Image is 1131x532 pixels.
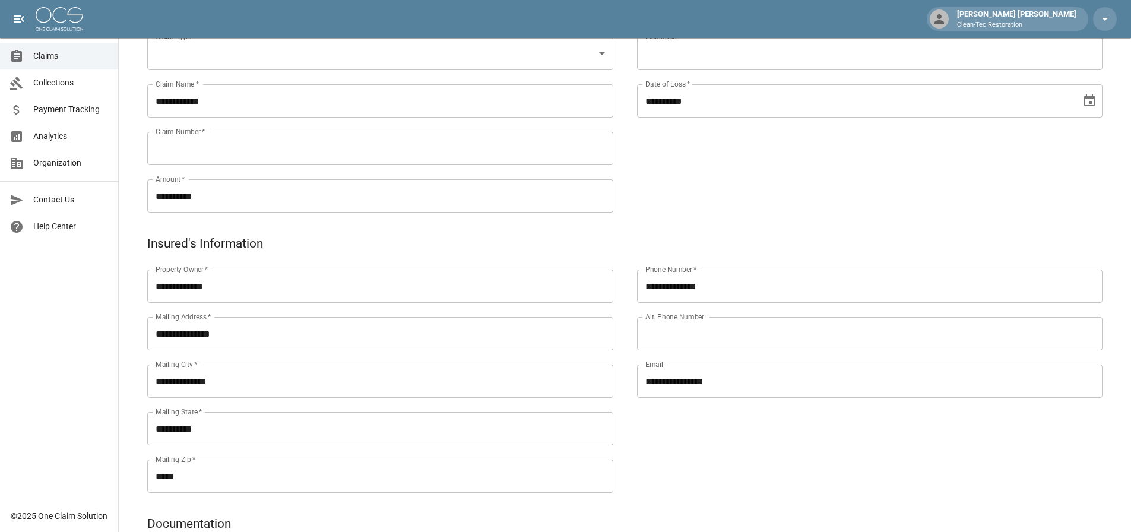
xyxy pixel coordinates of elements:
[957,20,1076,30] p: Clean-Tec Restoration
[156,359,198,369] label: Mailing City
[156,264,208,274] label: Property Owner
[33,194,109,206] span: Contact Us
[36,7,83,31] img: ocs-logo-white-transparent.png
[156,407,202,417] label: Mailing State
[645,79,690,89] label: Date of Loss
[1078,89,1101,113] button: Choose date, selected date is Aug 21, 2025
[33,50,109,62] span: Claims
[156,312,211,322] label: Mailing Address
[156,454,196,464] label: Mailing Zip
[952,8,1081,30] div: [PERSON_NAME] [PERSON_NAME]
[156,174,185,184] label: Amount
[33,130,109,142] span: Analytics
[645,359,663,369] label: Email
[33,77,109,89] span: Collections
[7,7,31,31] button: open drawer
[33,220,109,233] span: Help Center
[156,126,205,137] label: Claim Number
[645,312,704,322] label: Alt. Phone Number
[11,510,107,522] div: © 2025 One Claim Solution
[33,103,109,116] span: Payment Tracking
[645,264,696,274] label: Phone Number
[156,79,199,89] label: Claim Name
[33,157,109,169] span: Organization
